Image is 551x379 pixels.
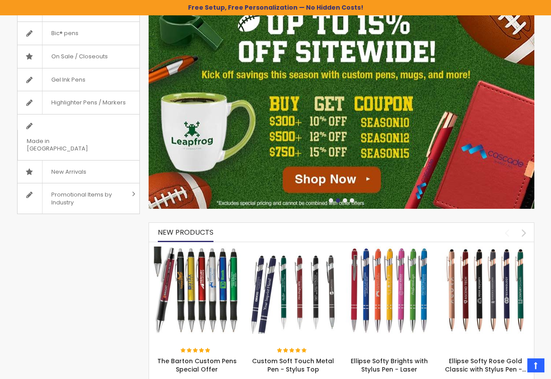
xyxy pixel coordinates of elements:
a: Top [527,358,544,372]
img: Custom Soft Touch Metal Pen - Stylus Top [249,247,337,334]
div: prev [499,225,515,240]
span: On Sale / Closeouts [42,45,117,68]
a: Bic® pens [18,22,139,45]
a: Gel Ink Pens [18,68,139,91]
img: Ellipse Softy Rose Gold Classic with Stylus Pen - Silver Laser [442,247,530,334]
span: Highlighter Pens / Markers [42,91,135,114]
a: Ellipse Softy Rose Gold Classic with Stylus Pen -… [445,357,526,374]
a: On Sale / Closeouts [18,45,139,68]
a: The Barton Custom Pens Special Offer [153,246,241,254]
span: New Arrivals [42,161,95,183]
span: Made in [GEOGRAPHIC_DATA] [18,130,117,160]
div: 100% [181,348,211,354]
span: Promotional Items by Industry [42,183,129,214]
a: Ellipse Softy Brights with Stylus Pen - Laser [351,357,428,374]
a: New Arrivals [18,161,139,183]
a: Ellipse Softy Rose Gold Classic with Stylus Pen - Silver Laser [442,246,530,254]
img: The Barton Custom Pens Special Offer [153,247,241,334]
a: Custom Soft Touch Metal Pen - Stylus Top [252,357,334,374]
a: Ellipse Softy Brights with Stylus Pen - Laser [346,246,434,254]
span: New Products [158,227,213,237]
span: Bic® pens [42,22,87,45]
a: Custom Soft Touch Metal Pen - Stylus Top [249,246,337,254]
div: next [516,225,532,240]
img: Ellipse Softy Brights with Stylus Pen - Laser [346,247,434,334]
a: The Barton Custom Pens Special Offer [157,357,237,374]
a: Promotional Items by Industry [18,183,139,214]
span: Gel Ink Pens [42,68,94,91]
a: Highlighter Pens / Markers [18,91,139,114]
div: 100% [277,348,308,354]
a: Made in [GEOGRAPHIC_DATA] [18,114,139,160]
